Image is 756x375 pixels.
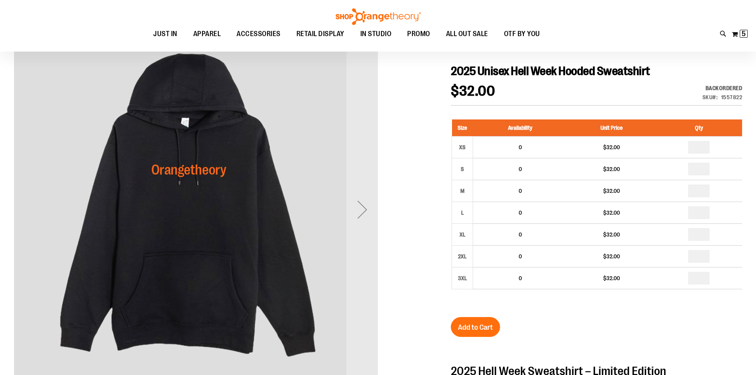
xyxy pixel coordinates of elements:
[702,84,743,92] div: Backordered
[360,25,392,43] span: IN STUDIO
[473,119,567,137] th: Availability
[456,185,468,197] div: M
[567,119,656,137] th: Unit Price
[571,143,652,151] div: $32.00
[702,84,743,92] div: Availability
[456,229,468,240] div: XL
[456,272,468,284] div: 3XL
[296,25,344,43] span: RETAIL DISPLAY
[519,253,522,260] span: 0
[456,163,468,175] div: S
[656,119,742,137] th: Qty
[451,317,500,337] button: Add to Cart
[237,25,281,43] span: ACCESSORIES
[571,274,652,282] div: $32.00
[519,210,522,216] span: 0
[571,209,652,217] div: $32.00
[571,187,652,195] div: $32.00
[458,323,493,332] span: Add to Cart
[519,188,522,194] span: 0
[335,8,422,25] img: Shop Orangetheory
[452,119,473,137] th: Size
[504,25,540,43] span: OTF BY YOU
[702,94,718,100] strong: SKU
[742,30,746,38] span: 5
[571,231,652,238] div: $32.00
[456,207,468,219] div: L
[456,141,468,153] div: XS
[519,144,522,150] span: 0
[519,166,522,172] span: 0
[153,25,177,43] span: JUST IN
[446,25,488,43] span: ALL OUT SALE
[407,25,430,43] span: PROMO
[193,25,221,43] span: APPAREL
[519,231,522,238] span: 0
[721,93,743,101] div: 1557822
[571,165,652,173] div: $32.00
[451,64,650,78] span: 2025 Unisex Hell Week Hooded Sweatshirt
[571,252,652,260] div: $32.00
[451,83,495,99] span: $32.00
[519,275,522,281] span: 0
[456,250,468,262] div: 2XL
